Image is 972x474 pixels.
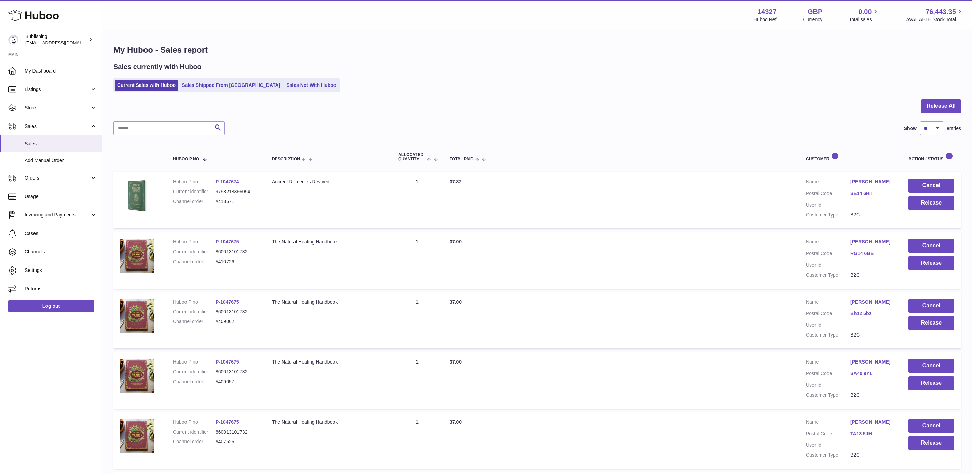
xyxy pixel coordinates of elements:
span: Settings [25,267,97,274]
dd: #409057 [216,379,258,385]
dd: 860013101732 [216,249,258,255]
dt: Channel order [173,198,216,205]
span: Usage [25,193,97,200]
strong: GBP [808,7,822,16]
span: Sales [25,141,97,147]
span: entries [947,125,961,132]
strong: 14327 [757,7,777,16]
dt: Postal Code [806,431,850,439]
img: 1749741737.png [120,179,154,213]
dt: Huboo P no [173,239,216,245]
dd: B2C [850,212,895,218]
a: Current Sales with Huboo [115,80,178,91]
button: Cancel [908,359,954,373]
a: [PERSON_NAME] [850,239,895,245]
dd: 860013101732 [216,369,258,375]
a: [PERSON_NAME] [850,299,895,305]
dt: Postal Code [806,310,850,318]
img: internalAdmin-14327@internal.huboo.com [8,35,18,45]
td: 1 [392,292,443,349]
div: Bublishing [25,33,87,46]
div: Currency [803,16,823,23]
td: 1 [392,352,443,409]
dt: Huboo P no [173,179,216,185]
a: [PERSON_NAME] [850,179,895,185]
dt: Customer Type [806,212,850,218]
span: 37.00 [450,299,462,305]
dt: Name [806,299,850,307]
div: The Natural Healing Handbook [272,239,385,245]
a: Log out [8,300,94,312]
div: Customer [806,152,895,161]
span: Total sales [849,16,879,23]
dt: Channel order [173,318,216,325]
td: 1 [392,172,443,228]
td: 1 [392,232,443,289]
span: 0.00 [859,7,872,16]
a: 76,443.35 AVAILABLE Stock Total [906,7,964,23]
span: 37.00 [450,419,462,425]
span: Sales [25,123,90,130]
dd: 860013101732 [216,308,258,315]
a: SE14 6HT [850,190,895,197]
button: Cancel [908,179,954,193]
span: 37.00 [450,239,462,245]
dd: 860013101732 [216,429,258,435]
dt: User Id [806,322,850,328]
dd: #409062 [216,318,258,325]
a: P-1047675 [216,299,239,305]
dt: Postal Code [806,370,850,379]
a: [PERSON_NAME] [850,359,895,365]
dt: Current identifier [173,188,216,195]
button: Release [908,196,954,210]
dt: Postal Code [806,190,850,198]
dt: Current identifier [173,369,216,375]
dt: Name [806,359,850,367]
span: Huboo P no [173,157,199,161]
dt: Huboo P no [173,359,216,365]
button: Release [908,436,954,450]
span: ALLOCATED Quantity [398,153,425,161]
dt: Channel order [173,379,216,385]
dt: Current identifier [173,249,216,255]
dd: B2C [850,332,895,338]
dt: Name [806,419,850,427]
a: P-1047675 [216,359,239,365]
div: Action / Status [908,152,954,161]
dt: Channel order [173,259,216,265]
a: SA40 9YL [850,370,895,377]
td: 1 [392,412,443,469]
span: Description [272,157,300,161]
a: Bh12 5bz [850,310,895,317]
dt: Name [806,179,850,187]
dt: Customer Type [806,392,850,398]
span: My Dashboard [25,68,97,74]
a: P-1047674 [216,179,239,184]
button: Release [908,256,954,270]
img: 1749741825.png [120,299,154,333]
button: Cancel [908,419,954,433]
button: Cancel [908,239,954,253]
dd: B2C [850,392,895,398]
dt: Current identifier [173,308,216,315]
dt: User Id [806,202,850,208]
div: Ancient Remedies Revived [272,179,385,185]
dt: Customer Type [806,452,850,458]
span: AVAILABLE Stock Total [906,16,964,23]
button: Release [908,316,954,330]
span: 37.82 [450,179,462,184]
div: Huboo Ref [754,16,777,23]
a: TA13 5JH [850,431,895,437]
dd: 9798218366094 [216,188,258,195]
dt: Huboo P no [173,419,216,425]
a: Sales Shipped From [GEOGRAPHIC_DATA] [179,80,283,91]
img: 1749741825.png [120,419,154,453]
dt: User Id [806,262,850,268]
a: 0.00 Total sales [849,7,879,23]
dd: #407626 [216,438,258,445]
button: Cancel [908,299,954,313]
span: Channels [25,249,97,255]
img: 1749741825.png [120,239,154,273]
div: The Natural Healing Handbook [272,359,385,365]
span: Returns [25,286,97,292]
